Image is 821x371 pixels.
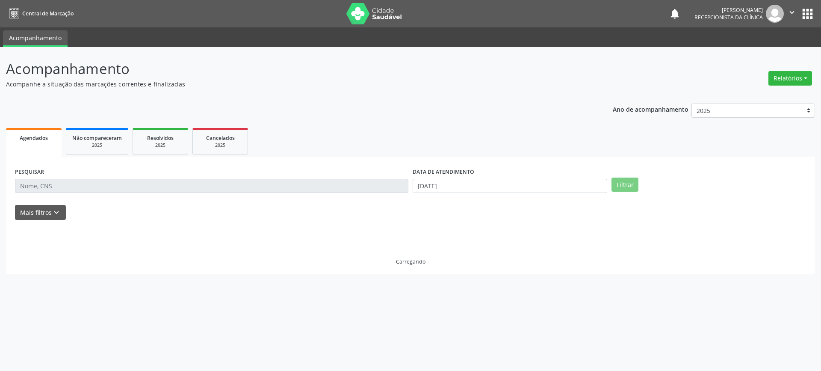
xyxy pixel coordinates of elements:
[413,166,474,179] label: DATA DE ATENDIMENTO
[15,179,408,193] input: Nome, CNS
[694,14,763,21] span: Recepcionista da clínica
[611,178,638,192] button: Filtrar
[766,5,784,23] img: img
[147,134,174,142] span: Resolvidos
[396,258,425,265] div: Carregando
[72,142,122,148] div: 2025
[22,10,74,17] span: Central de Marcação
[52,208,61,217] i: keyboard_arrow_down
[72,134,122,142] span: Não compareceram
[669,8,681,20] button: notifications
[784,5,800,23] button: 
[15,205,66,220] button: Mais filtroskeyboard_arrow_down
[6,6,74,21] a: Central de Marcação
[768,71,812,86] button: Relatórios
[206,134,235,142] span: Cancelados
[6,80,572,89] p: Acompanhe a situação das marcações correntes e finalizadas
[6,58,572,80] p: Acompanhamento
[787,8,797,17] i: 
[199,142,242,148] div: 2025
[613,104,688,114] p: Ano de acompanhamento
[800,6,815,21] button: apps
[20,134,48,142] span: Agendados
[413,179,607,193] input: Selecione um intervalo
[15,166,44,179] label: PESQUISAR
[139,142,182,148] div: 2025
[694,6,763,14] div: [PERSON_NAME]
[3,30,68,47] a: Acompanhamento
